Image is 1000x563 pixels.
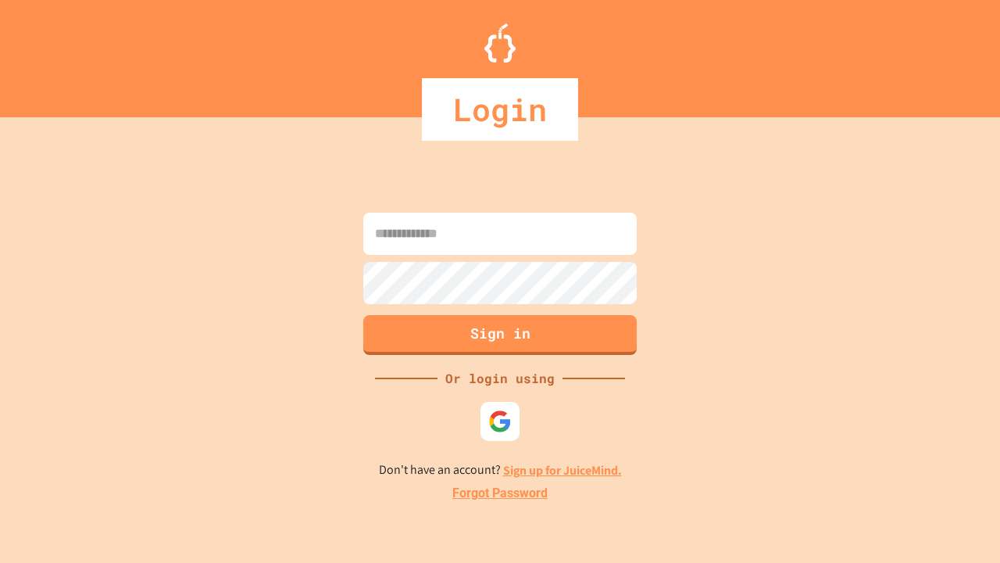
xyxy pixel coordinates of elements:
[452,484,548,503] a: Forgot Password
[422,78,578,141] div: Login
[437,369,562,388] div: Or login using
[488,410,512,433] img: google-icon.svg
[363,315,637,355] button: Sign in
[503,462,622,479] a: Sign up for JuiceMind.
[379,461,622,480] p: Don't have an account?
[484,23,516,63] img: Logo.svg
